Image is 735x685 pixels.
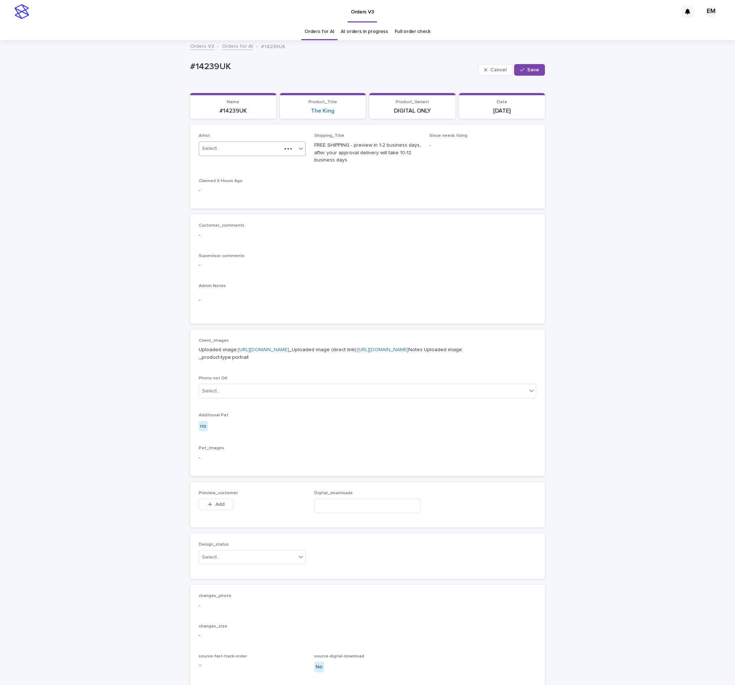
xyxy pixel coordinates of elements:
[199,339,229,343] span: Client_Images
[341,23,388,40] a: AI orders in progress
[396,100,429,104] span: Product_Variant
[202,554,220,561] div: Select...
[199,491,238,495] span: Preview_customer
[194,108,272,114] p: #14239UK
[190,42,214,50] a: Orders V3
[222,42,253,50] a: Orders for AI
[308,100,337,104] span: Product_Title
[199,297,536,304] p: -
[199,413,228,417] span: Additional Pet
[497,100,507,104] span: Date
[199,602,536,609] p: -
[199,624,227,629] span: changes_size
[478,64,513,76] button: Cancel
[199,446,224,450] span: Pet_Images
[314,491,353,495] span: Digital_downloads
[463,108,541,114] p: [DATE]
[199,499,234,510] button: Add
[199,376,227,381] span: Photo not OK
[311,108,335,114] a: The King
[199,421,208,432] div: no
[14,4,29,19] img: stacker-logo-s-only.png
[314,134,344,138] span: Shipping_Title
[527,67,539,72] span: Save
[199,134,210,138] span: Artist
[199,632,536,639] p: -
[199,254,244,258] span: Supervisor comments
[429,142,536,149] p: -
[199,654,247,659] span: source-fast-track-order
[199,542,229,547] span: Design_status
[215,502,224,507] span: Add
[314,654,364,659] span: source-digital-download
[490,67,507,72] span: Cancel
[199,284,226,288] span: Admin Notes
[314,142,421,164] p: FREE SHIPPING - preview in 1-2 business days, after your approval delivery will take 10-12 busine...
[261,42,286,50] p: #14239UK
[199,179,243,183] span: Claimed X Hours Ago
[304,23,334,40] a: Orders for AI
[202,387,220,395] div: Select...
[199,454,536,462] p: -
[705,6,717,17] div: EM
[514,64,545,76] button: Save
[238,347,289,352] a: [URL][DOMAIN_NAME]
[314,662,324,672] div: No
[199,223,244,228] span: Customer_comments
[199,231,536,239] p: -
[395,23,430,40] a: Full order check
[199,346,536,361] p: Uploaded image: _Uploaded image (direct link): Notes Uploaded image: _product-type:portrait
[227,100,239,104] span: Name
[199,261,536,269] p: -
[374,108,451,114] p: DIGITAL ONLY
[199,187,306,194] p: -
[202,145,220,152] div: Select...
[190,62,475,72] p: #14239UK
[357,347,408,352] a: [URL][DOMAIN_NAME]
[429,134,467,138] span: Since needs fixing
[199,594,231,598] span: changes_photo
